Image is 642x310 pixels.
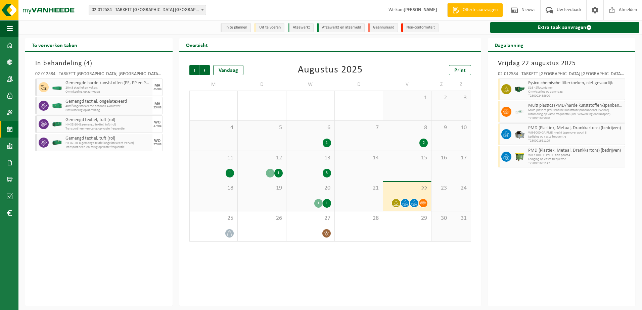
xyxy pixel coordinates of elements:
h3: In behandeling ( ) [35,58,163,68]
li: In te plannen [221,23,251,32]
span: 11 [193,154,234,162]
div: 1 [274,169,283,177]
span: 6 [290,124,331,132]
div: Augustus 2025 [298,65,363,75]
span: Transport heen-en-terug op vaste frequentie [65,127,151,131]
span: PMD (Plastiek, Metaal, Drankkartons) (bedrijven) [528,125,623,131]
img: WB-5000-GAL-GY-01 [515,129,525,139]
div: 2 [419,139,428,147]
span: Fysico-chemische filterkoeken, niet gevaarlijk [528,81,623,86]
a: Print [449,65,471,75]
span: S16 - Slibcontainer [528,86,623,90]
td: D [335,79,383,91]
span: 8 [386,124,428,132]
img: LP-SK-00500-LPE-16 [515,107,525,117]
span: T250001681109 [528,139,623,143]
div: 1 [323,139,331,147]
span: Lediging op vaste frequentie [528,157,623,161]
span: 13 [290,154,331,162]
span: T250001695020 [528,116,623,120]
span: Vorige [189,65,199,75]
span: 15 [386,154,428,162]
span: 20m3 plastieken kokers [65,86,151,90]
span: 40m³ ongelatexeerde tuftdoek Axminster [65,104,151,108]
span: 18 [193,185,234,192]
div: 1 [226,169,234,177]
div: 3 [323,169,331,177]
span: Print [454,68,466,73]
span: 25 [193,215,234,222]
div: MA [154,102,160,106]
li: Afgewerkt en afgemeld [317,23,365,32]
span: 22 [386,185,428,193]
span: T250002458600 [528,94,623,98]
div: 1 [323,199,331,208]
span: 02-012584 - TARKETT DENDERMONDE NV - DENDERMONDE [89,5,206,15]
span: 23 [435,185,448,192]
span: PMD (Plastiek, Metaal, Drankkartons) (bedrijven) [528,148,623,153]
span: 29 [386,215,428,222]
img: WB-1100-HPE-GN-50 [515,152,525,162]
li: Non-conformiteit [401,23,439,32]
span: Omwisseling op aanvraag [65,90,151,94]
img: HK-XC-40-GN-00 [52,103,62,108]
span: 21 [338,185,379,192]
img: HK-XS-16-GN-00 [515,84,525,94]
strong: [PERSON_NAME] [404,7,437,12]
td: D [238,79,286,91]
img: HK-XC-20-GN-00 [52,85,62,90]
li: Geannuleerd [368,23,398,32]
div: 1 [314,199,323,208]
span: 3 [455,94,467,102]
a: Offerte aanvragen [447,3,503,17]
div: Vandaag [213,65,243,75]
span: Transport heen-en-terug op vaste frequentie [65,145,151,149]
span: 27 [290,215,331,222]
span: 24 [455,185,467,192]
span: 5 [241,124,282,132]
span: Gemengd textiel, tuft (rol) [65,136,151,141]
span: T250001681147 [528,161,623,165]
span: 7 [338,124,379,132]
span: Omwisseling op aanvraag [65,108,151,112]
h2: Te verwerken taken [25,38,84,51]
span: 30 [435,215,448,222]
span: WB-5000-GA PMD - recht tegenover poort 8 [528,131,623,135]
span: Offerte aanvragen [461,7,499,13]
li: Afgewerkt [288,23,314,32]
span: 20 [290,185,331,192]
span: Volgende [200,65,210,75]
span: Gemengd textiel, tuft (rol) [65,117,151,123]
span: HK-XZ-20-G gemengd textiel ongelatexeerd Ververij [65,141,151,145]
div: 1 [266,169,274,177]
td: W [286,79,335,91]
td: M [189,79,238,91]
span: Inzameling op vaste frequentie (incl. verwerking en transport) [528,112,623,116]
td: V [383,79,431,91]
span: WB-1100-HP PMD - aan poort 4 [528,153,623,157]
span: Omwisseling op aanvraag [528,90,623,94]
span: 28 [338,215,379,222]
span: Gemengde harde kunststoffen (PE, PP en PVC), recycleerbaar (industrieel) [65,81,151,86]
span: 4 [86,60,90,67]
span: Multi plastics (PMD/harde kunststof/spanbanden/EPS/folie) [528,108,623,112]
span: 14 [338,154,379,162]
span: 26 [241,215,282,222]
span: Gemengd textiel, ongelatexeerd [65,99,151,104]
div: 02-012584 - TARKETT [GEOGRAPHIC_DATA] [GEOGRAPHIC_DATA] - [GEOGRAPHIC_DATA] [35,72,163,79]
div: WO [154,120,160,124]
span: 9 [435,124,448,132]
a: Extra taak aanvragen [490,22,639,33]
h3: Vrijdag 22 augustus 2025 [498,58,625,68]
div: 25/08 [153,106,162,109]
span: HK-XZ-20-G gemengd textiel, tuft (rol) [65,123,151,127]
span: 16 [435,154,448,162]
span: 19 [241,185,282,192]
td: Z [431,79,451,91]
div: 27/08 [153,124,162,128]
div: MA [154,84,160,88]
span: 1 [386,94,428,102]
span: Multi plastics (PMD/harde kunststoffen/spanbanden/EPS/folie naturel/folie gemengd) [528,103,623,108]
span: 31 [455,215,467,222]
